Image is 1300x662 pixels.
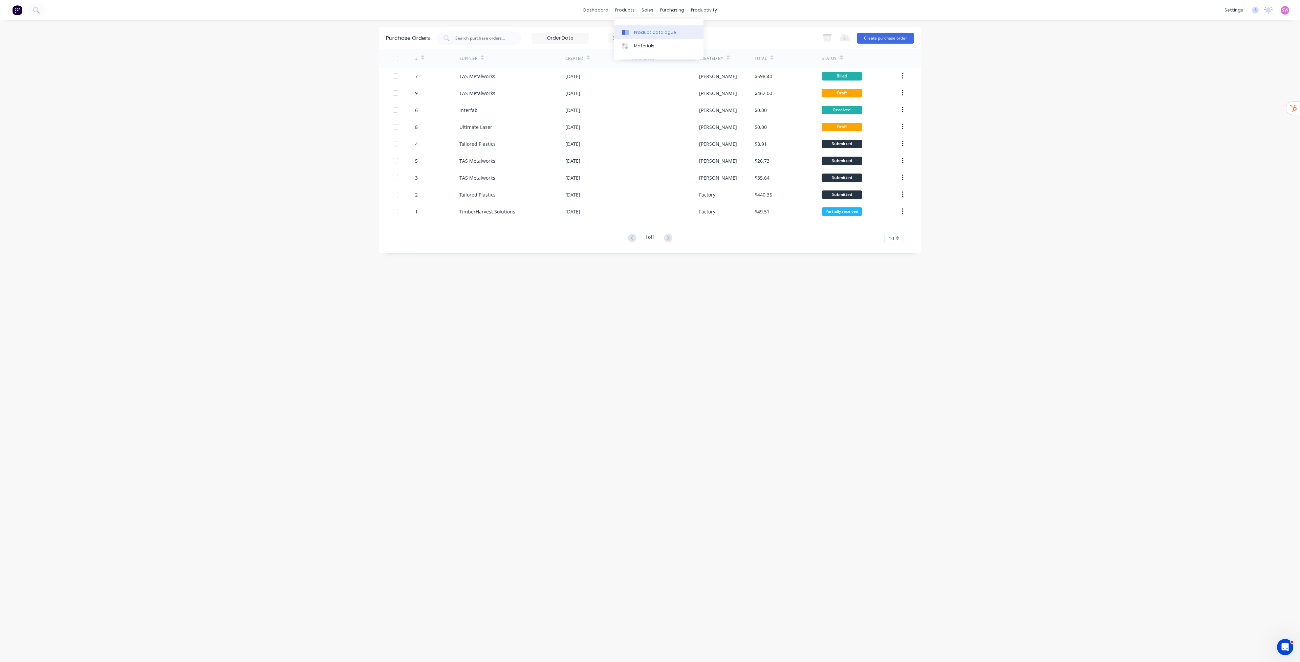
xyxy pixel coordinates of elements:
[612,5,638,15] div: products
[580,5,612,15] a: dashboard
[699,73,737,80] div: [PERSON_NAME]
[1221,5,1247,15] div: settings
[755,123,767,131] div: $0.00
[459,55,477,62] div: Supplier
[699,157,737,164] div: [PERSON_NAME]
[565,174,580,181] div: [DATE]
[415,191,418,198] div: 2
[699,140,737,147] div: [PERSON_NAME]
[459,157,495,164] div: TAS Metalworks
[612,34,661,41] div: 5 Statuses
[699,191,715,198] div: Factory
[415,174,418,181] div: 3
[415,55,418,62] div: #
[565,157,580,164] div: [DATE]
[415,208,418,215] div: 1
[459,208,515,215] div: TimberHarvest Solutions
[822,174,862,182] div: Submitted
[822,157,862,165] div: Submitted
[822,106,862,114] div: Received
[822,190,862,199] div: Submitted
[459,90,495,97] div: TAS Metalworks
[565,123,580,131] div: [DATE]
[822,72,862,81] div: Billed
[415,123,418,131] div: 8
[822,89,862,97] div: Draft
[755,140,767,147] div: $8.91
[1282,7,1288,13] span: SW
[857,33,914,44] button: Create purchase order
[755,157,770,164] div: $26.73
[699,90,737,97] div: [PERSON_NAME]
[699,123,737,131] div: [PERSON_NAME]
[634,29,676,36] div: Product Catalogue
[755,208,770,215] div: $49.51
[889,235,894,242] span: 10
[638,5,657,15] div: sales
[634,43,654,49] div: Materials
[755,174,770,181] div: $35.64
[415,90,418,97] div: 9
[755,73,772,80] div: $598.40
[699,107,737,114] div: [PERSON_NAME]
[822,123,862,131] div: Draft
[755,55,767,62] div: Total
[645,233,655,243] div: 1 of 1
[415,107,418,114] div: 6
[415,140,418,147] div: 4
[614,39,703,53] a: Materials
[822,207,862,216] div: Partially received
[12,5,22,15] img: Factory
[755,107,767,114] div: $0.00
[415,157,418,164] div: 5
[822,55,837,62] div: Status
[657,5,688,15] div: purchasing
[565,208,580,215] div: [DATE]
[386,34,430,42] div: Purchase Orders
[755,90,772,97] div: $462.00
[822,140,862,148] div: Submitted
[532,33,589,43] input: Order Date
[755,191,772,198] div: $440.35
[688,5,720,15] div: productivity
[699,174,737,181] div: [PERSON_NAME]
[459,107,478,114] div: Interfab
[565,107,580,114] div: [DATE]
[415,73,418,80] div: 7
[459,140,496,147] div: Tailored Plastics
[699,208,715,215] div: Factory
[565,191,580,198] div: [DATE]
[459,191,496,198] div: Tailored Plastics
[565,55,583,62] div: Created
[1277,639,1293,655] iframe: Intercom live chat
[459,174,495,181] div: TAS Metalworks
[459,123,492,131] div: Ultimate Laser
[455,35,511,42] input: Search purchase orders...
[565,73,580,80] div: [DATE]
[699,55,723,62] div: Created By
[565,90,580,97] div: [DATE]
[565,140,580,147] div: [DATE]
[614,25,703,39] a: Product Catalogue
[459,73,495,80] div: TAS Metalworks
